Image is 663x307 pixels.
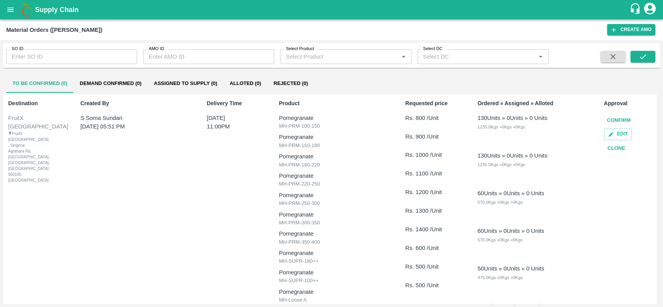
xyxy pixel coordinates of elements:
[35,6,78,14] b: Supply Chain
[477,189,544,198] div: 60 Units » 0 Units » 0 Units
[2,1,19,19] button: open drawer
[283,52,396,62] input: Select Product
[405,188,456,196] p: Rs. 1200 /Unit
[477,99,583,108] p: Ordered » Assigned » Alloted
[12,46,23,52] label: SO ID
[279,114,384,122] p: Pomegranate
[405,262,456,271] p: Rs. 500 /Unit
[279,249,384,257] p: Pomegranate
[405,281,456,290] p: Rs. 500 /Unit
[279,199,384,207] p: MH-PRM-250-300
[223,74,267,93] button: Alloted (0)
[477,264,544,273] div: 50 Units » 0 Units » 0 Units
[267,74,314,93] button: Rejected (0)
[279,210,384,219] p: Pomegranate
[279,122,384,130] p: MH-PRM-100-150
[398,52,409,62] button: Open
[279,288,384,296] p: Pomegranate
[604,128,632,140] button: Edit
[6,25,102,35] div: Material Orders ([PERSON_NAME])
[279,191,384,199] p: Pomegranate
[629,3,643,17] div: customer-support
[19,2,35,17] img: logo
[477,227,544,235] div: 60 Units » 0 Units » 0 Units
[207,99,258,108] p: Delivery Time
[423,46,442,52] label: Select DC
[477,238,522,242] span: 570.0 Kgs » 0 Kgs » 0 Kgs
[405,151,456,159] p: Rs. 1000 /Unit
[279,172,384,180] p: Pomegranate
[35,4,629,15] a: Supply Chain
[279,296,384,304] p: MH-Loose A
[8,114,58,131] div: FruitX [GEOGRAPHIC_DATA]
[405,114,456,122] p: Rs. 800 /Unit
[604,142,629,155] button: Clone
[279,268,384,277] p: Pomegranate
[279,142,384,149] p: MH-PRM-150-180
[405,169,456,178] p: Rs. 1100 /Unit
[6,49,137,64] input: Enter SO ID
[279,219,384,227] p: MH-PRM-300-350
[279,152,384,161] p: Pomegranate
[279,161,384,169] p: MH-PRM-180-220
[207,114,248,131] p: [DATE] 11:00PM
[477,114,547,122] div: 130 Units » 0 Units » 0 Units
[279,277,384,284] p: MH-SUPR-100++
[73,74,148,93] button: Demand Confirmed (0)
[279,257,384,265] p: MH-SUPR-180++
[477,275,522,280] span: 475.0 Kgs » 0 Kgs » 0 Kgs
[607,24,655,35] button: Create AMO
[149,46,164,52] label: AMO ID
[8,131,38,183] div: FruitX [GEOGRAPHIC_DATA] , Singena Agrahara Rd, [GEOGRAPHIC_DATA], [GEOGRAPHIC_DATA], [GEOGRAPHIC...
[405,99,456,108] p: Requested price
[279,133,384,141] p: Pomegranate
[477,125,525,129] span: 1235.0 Kgs » 0 Kgs » 0 Kgs
[286,46,314,52] label: Select Product
[405,244,456,252] p: Rs. 600 /Unit
[643,2,657,18] div: account of current user
[148,74,223,93] button: Assigned to Supply (0)
[477,200,522,205] span: 570.0 Kgs » 0 Kgs » 0 Kgs
[477,151,547,160] div: 130 Units » 0 Units » 0 Units
[477,162,525,167] span: 1235.0 Kgs » 0 Kgs » 0 Kgs
[279,99,384,108] p: Product
[8,99,59,108] p: Destination
[604,99,655,108] p: Approval
[80,114,176,122] p: S.Soma Sundari
[6,74,73,93] button: To Be Confirmed (0)
[80,122,176,131] p: [DATE] 05:51 PM
[536,52,546,62] button: Open
[279,238,384,246] p: MH-PRM-350-400
[279,180,384,188] p: MH-PRM-220-250
[420,52,523,62] input: Select DC
[143,49,274,64] input: Enter AMO ID
[279,229,384,238] p: Pomegranate
[604,114,634,127] button: Confirm
[80,99,186,108] p: Created By
[405,206,456,215] p: Rs. 1300 /Unit
[405,132,456,141] p: Rs. 900 /Unit
[405,225,456,234] p: Rs. 1400 /Unit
